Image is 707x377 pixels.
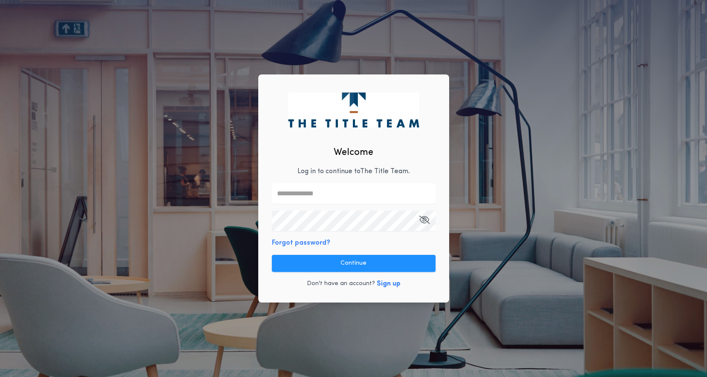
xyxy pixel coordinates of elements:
[272,238,330,248] button: Forgot password?
[377,279,401,289] button: Sign up
[307,280,375,288] p: Don't have an account?
[334,146,373,160] h2: Welcome
[288,92,419,127] img: logo
[297,166,410,177] p: Log in to continue to The Title Team .
[272,255,436,272] button: Continue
